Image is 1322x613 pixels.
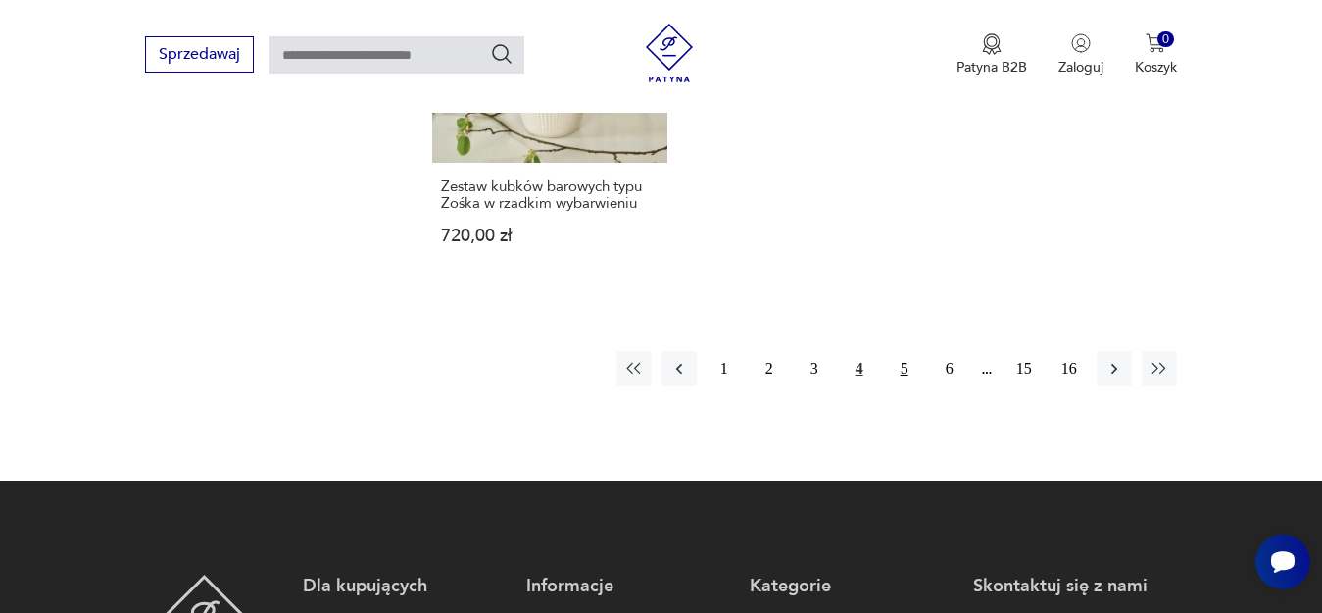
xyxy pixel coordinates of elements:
[303,575,507,598] p: Dla kupujących
[842,351,877,386] button: 4
[441,179,659,212] h3: Zestaw kubków barowych typu Zośka w rzadkim wybarwieniu
[750,575,954,598] p: Kategorie
[707,351,742,386] button: 1
[1157,31,1174,48] div: 0
[1006,351,1042,386] button: 15
[1052,351,1087,386] button: 16
[956,33,1027,77] button: Patyna B2B
[973,575,1177,598] p: Skontaktuj się z nami
[887,351,922,386] button: 5
[145,36,254,73] button: Sprzedawaj
[1255,535,1310,589] iframe: Smartsupp widget button
[797,351,832,386] button: 3
[1058,33,1103,77] button: Zaloguj
[982,33,1002,55] img: Ikona medalu
[956,33,1027,77] a: Ikona medaluPatyna B2B
[1135,33,1177,77] button: 0Koszyk
[145,49,254,63] a: Sprzedawaj
[1071,33,1091,53] img: Ikonka użytkownika
[490,42,514,66] button: Szukaj
[752,351,787,386] button: 2
[526,575,730,598] p: Informacje
[640,24,699,82] img: Patyna - sklep z meblami i dekoracjami vintage
[932,351,967,386] button: 6
[1135,58,1177,77] p: Koszyk
[1058,58,1103,77] p: Zaloguj
[956,58,1027,77] p: Patyna B2B
[441,228,659,244] p: 720,00 zł
[1146,33,1165,53] img: Ikona koszyka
